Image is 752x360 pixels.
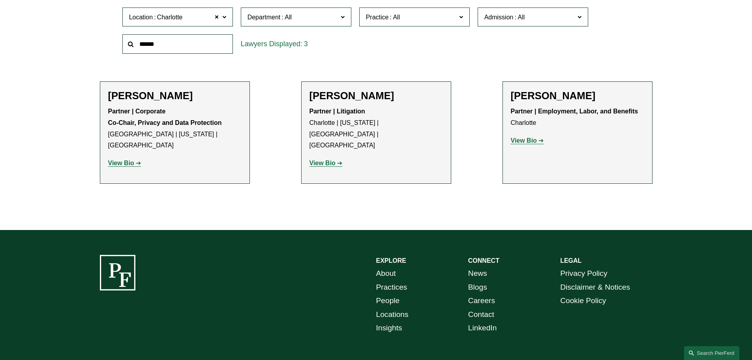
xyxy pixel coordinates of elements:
a: Cookie Policy [560,294,606,308]
a: View Bio [309,160,343,166]
span: Practice [366,14,389,21]
p: [GEOGRAPHIC_DATA] | [US_STATE] | [GEOGRAPHIC_DATA] [108,106,242,151]
strong: View Bio [511,137,537,144]
strong: LEGAL [560,257,581,264]
span: Location [129,14,153,21]
a: View Bio [511,137,544,144]
span: 3 [304,40,308,48]
a: LinkedIn [468,321,497,335]
a: Contact [468,308,494,322]
strong: Partner | Employment, Labor, and Benefits [511,108,638,115]
p: Charlotte [511,106,644,129]
strong: EXPLORE [376,257,406,264]
a: Careers [468,294,495,308]
h2: [PERSON_NAME] [511,90,644,102]
a: News [468,267,487,281]
strong: Partner | Corporate Co-Chair, Privacy and Data Protection [108,108,222,126]
a: Locations [376,308,409,322]
h2: [PERSON_NAME] [108,90,242,102]
a: People [376,294,400,308]
a: Blogs [468,281,487,294]
a: Insights [376,321,402,335]
span: Department [248,14,281,21]
h2: [PERSON_NAME] [309,90,443,102]
span: Charlotte [157,12,183,23]
a: Search this site [684,346,739,360]
strong: View Bio [108,160,134,166]
a: View Bio [108,160,141,166]
a: About [376,267,396,281]
strong: CONNECT [468,257,499,264]
a: Privacy Policy [560,267,607,281]
p: Charlotte | [US_STATE] | [GEOGRAPHIC_DATA] | [GEOGRAPHIC_DATA] [309,106,443,151]
strong: Partner | Litigation [309,108,365,115]
a: Disclaimer & Notices [560,281,630,294]
span: Admission [484,14,514,21]
strong: View Bio [309,160,336,166]
a: Practices [376,281,407,294]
